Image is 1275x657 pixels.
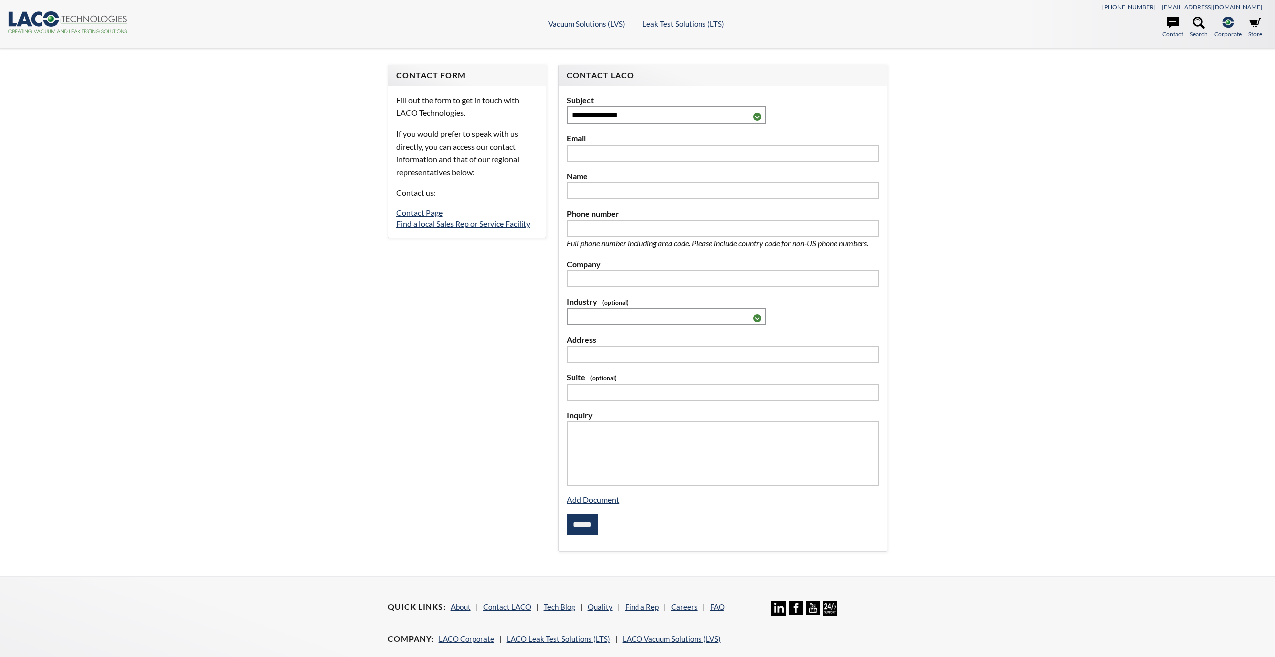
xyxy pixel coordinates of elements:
[1162,3,1262,11] a: [EMAIL_ADDRESS][DOMAIN_NAME]
[567,94,879,107] label: Subject
[1214,29,1242,39] span: Corporate
[388,602,446,612] h4: Quick Links
[567,207,879,220] label: Phone number
[483,602,531,611] a: Contact LACO
[823,608,837,617] a: 24/7 Support
[396,127,538,178] p: If you would prefer to speak with us directly, you can access our contact information and that of...
[642,19,724,28] a: Leak Test Solutions (LTS)
[567,295,879,308] label: Industry
[396,219,530,228] a: Find a local Sales Rep or Service Facility
[439,634,494,643] a: LACO Corporate
[710,602,725,611] a: FAQ
[823,601,837,615] img: 24/7 Support Icon
[567,409,879,422] label: Inquiry
[548,19,625,28] a: Vacuum Solutions (LVS)
[567,333,879,346] label: Address
[396,94,538,119] p: Fill out the form to get in touch with LACO Technologies.
[507,634,610,643] a: LACO Leak Test Solutions (LTS)
[567,70,879,81] h4: Contact LACO
[623,634,721,643] a: LACO Vacuum Solutions (LVS)
[1162,17,1183,39] a: Contact
[396,208,443,217] a: Contact Page
[567,371,879,384] label: Suite
[567,132,879,145] label: Email
[625,602,659,611] a: Find a Rep
[1248,17,1262,39] a: Store
[567,237,879,250] p: Full phone number including area code. Please include country code for non-US phone numbers.
[451,602,471,611] a: About
[396,186,538,199] p: Contact us:
[1102,3,1156,11] a: [PHONE_NUMBER]
[588,602,613,611] a: Quality
[544,602,575,611] a: Tech Blog
[567,170,879,183] label: Name
[567,495,619,504] a: Add Document
[388,634,434,644] h4: Company
[1190,17,1208,39] a: Search
[396,70,538,81] h4: Contact Form
[671,602,698,611] a: Careers
[567,258,879,271] label: Company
